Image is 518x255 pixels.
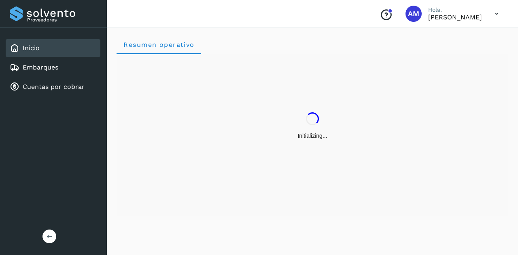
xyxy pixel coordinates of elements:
[6,59,100,76] div: Embarques
[23,83,85,91] a: Cuentas por cobrar
[27,17,97,23] p: Proveedores
[23,44,40,52] a: Inicio
[23,63,58,71] a: Embarques
[6,39,100,57] div: Inicio
[428,13,482,21] p: Angele Monserrat Manriquez Bisuett
[6,78,100,96] div: Cuentas por cobrar
[428,6,482,13] p: Hola,
[123,41,195,48] span: Resumen operativo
